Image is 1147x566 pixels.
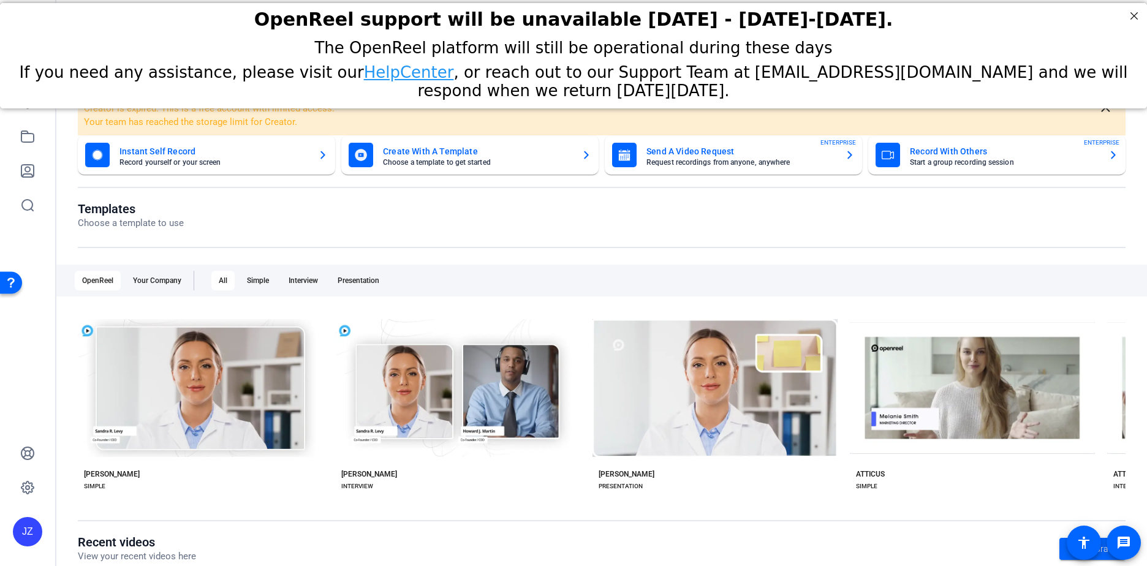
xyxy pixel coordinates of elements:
[646,159,835,166] mat-card-subtitle: Request recordings from anyone, anywhere
[856,481,877,491] div: SIMPLE
[856,469,885,479] div: ATTICUS
[646,144,835,159] mat-card-title: Send A Video Request
[78,549,196,564] p: View your recent videos here
[1077,535,1091,550] mat-icon: accessibility
[211,271,235,290] div: All
[330,271,387,290] div: Presentation
[605,135,862,175] button: Send A Video RequestRequest recordings from anyone, anywhereENTERPRISE
[78,216,184,230] p: Choose a template to use
[119,159,308,166] mat-card-subtitle: Record yourself or your screen
[84,469,140,479] div: [PERSON_NAME]
[1113,481,1145,491] div: INTERVIEW
[314,36,832,54] span: The OpenReel platform will still be operational during these days
[1116,535,1131,550] mat-icon: message
[599,481,643,491] div: PRESENTATION
[78,135,335,175] button: Instant Self RecordRecord yourself or your screen
[75,271,121,290] div: OpenReel
[1084,138,1119,147] span: ENTERPRISE
[1059,538,1126,560] a: Go to library
[119,144,308,159] mat-card-title: Instant Self Record
[364,60,454,78] a: HelpCenter
[84,115,922,129] li: Your team has reached the storage limit for Creator.
[383,159,572,166] mat-card-subtitle: Choose a template to get started
[383,144,572,159] mat-card-title: Create With A Template
[820,138,856,147] span: ENTERPRISE
[910,159,1099,166] mat-card-subtitle: Start a group recording session
[126,271,189,290] div: Your Company
[78,535,196,549] h1: Recent videos
[281,271,325,290] div: Interview
[84,481,105,491] div: SIMPLE
[341,469,397,479] div: [PERSON_NAME]
[1113,469,1142,479] div: ATTICUS
[240,271,276,290] div: Simple
[20,60,1128,97] span: If you need any assistance, please visit our , or reach out to our Support Team at [EMAIL_ADDRESS...
[1126,5,1142,21] div: Close Step
[341,135,599,175] button: Create With A TemplateChoose a template to get started
[78,202,184,216] h1: Templates
[599,469,654,479] div: [PERSON_NAME]
[15,6,1132,27] h2: OpenReel support will be unavailable Thursday - Friday, October 16th-17th.
[13,517,42,546] div: JZ
[910,144,1099,159] mat-card-title: Record With Others
[341,481,373,491] div: INTERVIEW
[868,135,1126,175] button: Record With OthersStart a group recording sessionENTERPRISE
